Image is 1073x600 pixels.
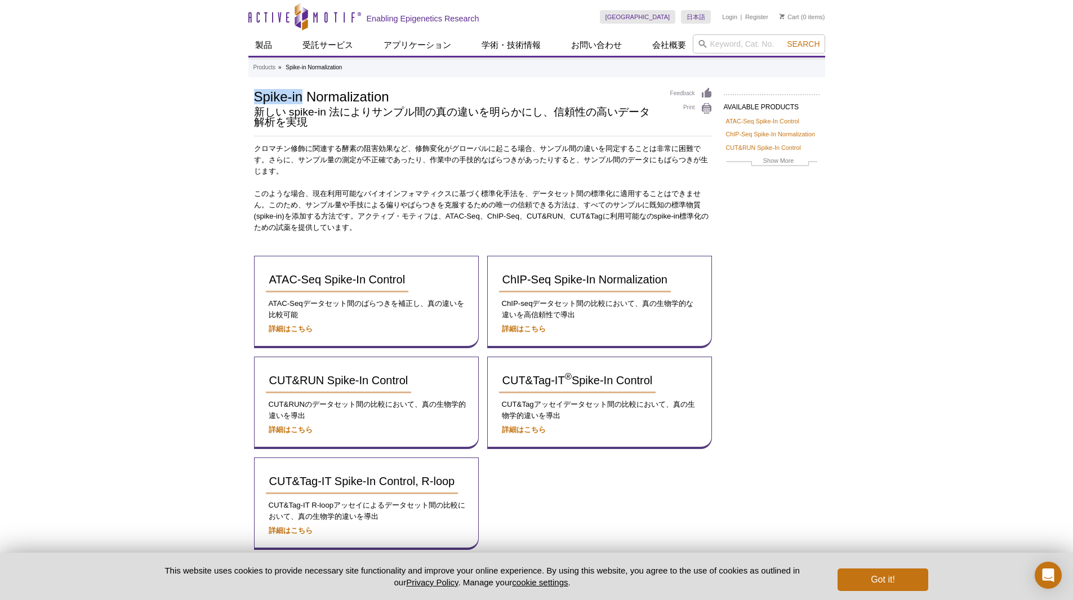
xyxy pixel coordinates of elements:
[269,325,313,333] a: 詳細はこちら
[269,526,313,535] a: 詳細はこちら
[726,155,817,168] a: Show More
[787,39,820,48] span: Search
[645,34,693,56] a: 会社概要
[266,298,467,321] p: ATAC-Seqデータセット間のばらつきを補正し、真の違いを比較可能
[681,10,711,24] a: 日本語
[254,143,713,177] p: クロマチン修飾に関連する酵素の阻害効果など、修飾変化がグローバルに起こる場合、サンプル間の違いを同定することは非常に困難です。さらに、サンプル量の測定が不正確であったり、作業中の手技的なばらつき...
[278,64,282,70] li: »
[367,14,479,24] h2: Enabling Epigenetics Research
[266,500,467,522] p: CUT&Tag-IT R-loopアッセイによるデータセット間の比較において、真の生物学的違いを導出
[269,273,406,286] span: ATAC-Seq Spike-In Control
[248,34,279,56] a: 製品
[254,188,713,233] p: このような場合、現在利用可能なバイオインフォマティクスに基づく標準化手法を、データセット間の標準化に適用することはできません。このため、サンプル量や手技による偏りやばらつきを克服するための唯一の...
[693,34,825,54] input: Keyword, Cat. No.
[726,116,799,126] a: ATAC-Seq Spike-In Control
[502,273,667,286] span: ChIP-Seq Spike-In Normalization
[254,87,659,104] h1: Spike-in Normalization
[502,425,546,434] a: 詳細はこちら
[499,368,656,393] a: CUT&Tag-IT®Spike-In Control
[724,94,820,114] h2: AVAILABLE PRODUCTS
[286,64,342,70] li: Spike-in Normalization
[254,107,659,127] h2: 新しい spike-in 法によりサンプル間の真の違いを明らかにし、信頼性の高いデータ解析を実現
[741,10,742,24] li: |
[726,143,801,153] a: CUT&RUN Spike-In Control
[266,399,467,421] p: CUT&RUNのデータセット間の比較において、真の生物学的違いを導出
[499,268,671,292] a: ChIP-Seq Spike-In Normalization
[269,475,455,487] span: CUT&Tag-IT Spike-In Control, R-loop
[780,14,785,19] img: Your Cart
[296,34,360,56] a: 受託サービス
[780,10,825,24] li: (0 items)
[502,374,653,386] span: CUT&Tag-IT Spike-In Control
[1035,562,1062,589] div: Open Intercom Messenger
[266,368,412,393] a: CUT&RUN Spike-In Control
[722,13,737,21] a: Login
[838,568,928,591] button: Got it!
[499,399,700,421] p: CUT&Tagアッセイデータセット間の比較において、真の生物学的違いを導出
[269,425,313,434] a: 詳細はこちら
[406,577,458,587] a: Privacy Policy
[780,13,799,21] a: Cart
[377,34,458,56] a: アプリケーション
[600,10,676,24] a: [GEOGRAPHIC_DATA]
[475,34,547,56] a: 学術・技術情報
[670,87,713,100] a: Feedback
[564,34,629,56] a: お問い合わせ
[266,268,409,292] a: ATAC-Seq Spike-In Control
[565,372,572,383] sup: ®
[269,374,408,386] span: CUT&RUN Spike-In Control
[512,577,568,587] button: cookie settings
[670,103,713,115] a: Print
[745,13,768,21] a: Register
[502,325,546,333] a: 詳細はこちら
[266,469,458,494] a: CUT&Tag-IT Spike-In Control, R-loop
[145,565,820,588] p: This website uses cookies to provide necessary site functionality and improve your online experie...
[253,63,275,73] a: Products
[783,39,823,49] button: Search
[726,129,815,139] a: ChIP-Seq Spike-In Normalization
[499,298,700,321] p: ChIP-seqデータセット間の比較において、真の生物学的な違いを高信頼性で導出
